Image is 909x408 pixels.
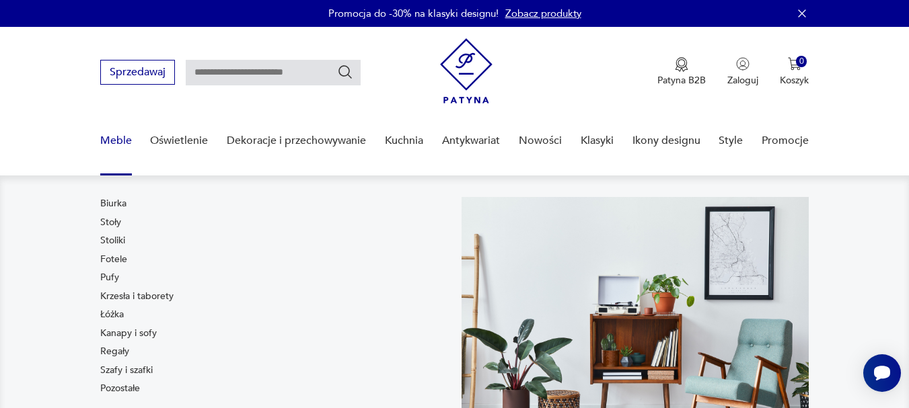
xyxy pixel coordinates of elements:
button: Zaloguj [727,57,758,87]
a: Oświetlenie [150,115,208,167]
a: Zobacz produkty [505,7,581,20]
a: Pufy [100,271,119,284]
img: Ikonka użytkownika [736,57,750,71]
a: Meble [100,115,132,167]
a: Sprzedawaj [100,69,175,78]
p: Patyna B2B [657,74,706,87]
a: Klasyki [581,115,614,167]
iframe: Smartsupp widget button [863,354,901,392]
div: 0 [796,56,807,67]
a: Stoliki [100,234,125,247]
a: Krzesła i taborety [100,290,174,303]
img: Ikona koszyka [788,57,801,71]
a: Ikona medaluPatyna B2B [657,57,706,87]
a: Kanapy i sofy [100,327,157,340]
a: Nowości [519,115,562,167]
a: Szafy i szafki [100,364,153,377]
a: Stoły [100,216,121,229]
p: Koszyk [780,74,809,87]
a: Kuchnia [385,115,423,167]
a: Style [719,115,743,167]
a: Antykwariat [442,115,500,167]
button: Patyna B2B [657,57,706,87]
button: Sprzedawaj [100,60,175,85]
a: Dekoracje i przechowywanie [227,115,366,167]
a: Fotele [100,253,127,266]
a: Regały [100,345,129,358]
p: Zaloguj [727,74,758,87]
a: Ikony designu [632,115,700,167]
button: Szukaj [337,64,353,80]
a: Pozostałe [100,382,140,395]
img: Ikona medalu [675,57,688,72]
a: Promocje [762,115,809,167]
img: Patyna - sklep z meblami i dekoracjami vintage [440,38,493,104]
a: Łóżka [100,308,124,321]
a: Biurka [100,197,126,210]
p: Promocja do -30% na klasyki designu! [328,7,499,20]
button: 0Koszyk [780,57,809,87]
